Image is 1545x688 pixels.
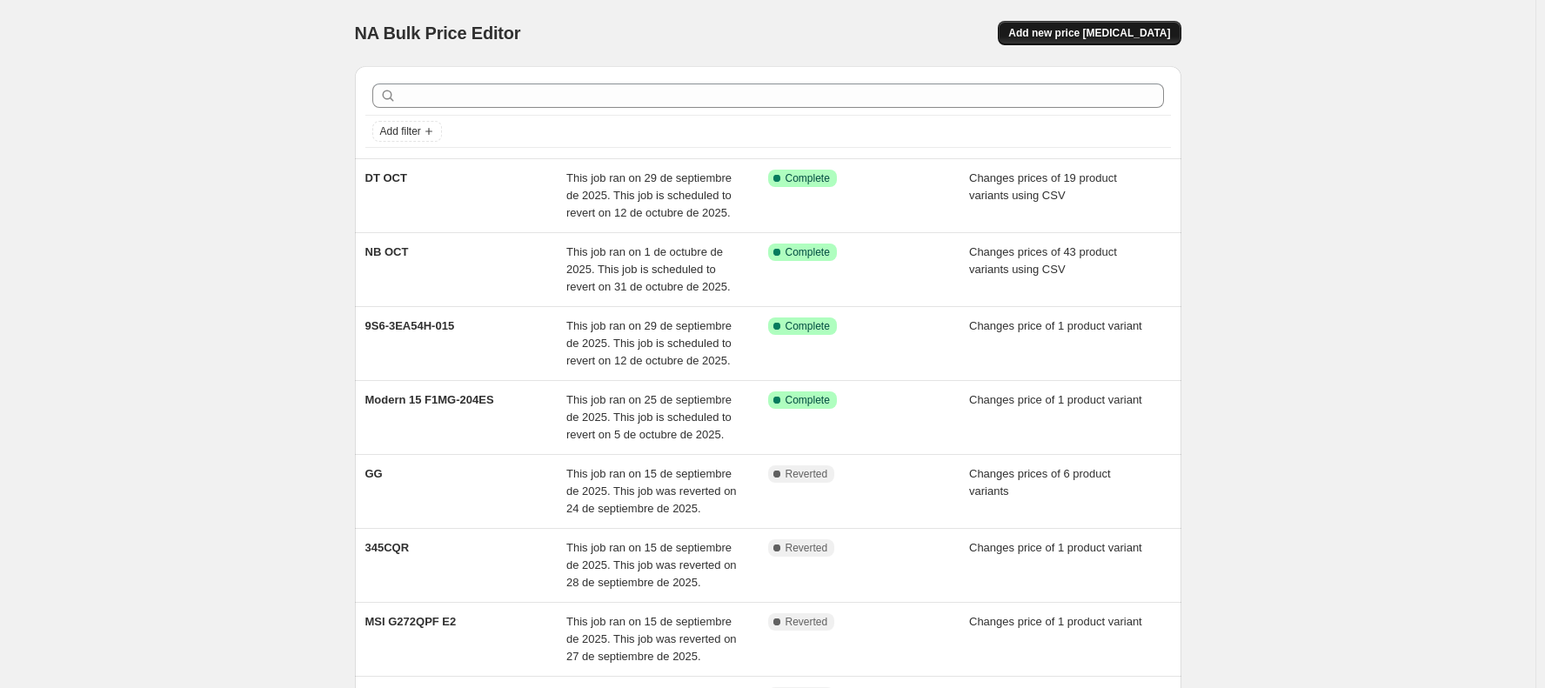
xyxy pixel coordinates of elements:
[365,319,455,332] span: 9S6-3EA54H-015
[566,393,732,441] span: This job ran on 25 de septiembre de 2025. This job is scheduled to revert on 5 de octubre de 2025.
[786,393,830,407] span: Complete
[786,171,830,185] span: Complete
[786,615,828,629] span: Reverted
[365,245,409,258] span: NB OCT
[365,467,383,480] span: GG
[969,615,1142,628] span: Changes price of 1 product variant
[566,171,732,219] span: This job ran on 29 de septiembre de 2025. This job is scheduled to revert on 12 de octubre de 2025.
[566,467,737,515] span: This job ran on 15 de septiembre de 2025. This job was reverted on 24 de septiembre de 2025.
[566,541,737,589] span: This job ran on 15 de septiembre de 2025. This job was reverted on 28 de septiembre de 2025.
[365,393,494,406] span: Modern 15 F1MG-204ES
[365,615,457,628] span: MSI G272QPF E2
[969,393,1142,406] span: Changes price of 1 product variant
[786,541,828,555] span: Reverted
[786,467,828,481] span: Reverted
[786,245,830,259] span: Complete
[969,171,1117,202] span: Changes prices of 19 product variants using CSV
[786,319,830,333] span: Complete
[1008,26,1170,40] span: Add new price [MEDICAL_DATA]
[566,245,731,293] span: This job ran on 1 de octubre de 2025. This job is scheduled to revert on 31 de octubre de 2025.
[365,541,410,554] span: 345CQR
[998,21,1180,45] button: Add new price [MEDICAL_DATA]
[566,615,737,663] span: This job ran on 15 de septiembre de 2025. This job was reverted on 27 de septiembre de 2025.
[372,121,442,142] button: Add filter
[969,319,1142,332] span: Changes price of 1 product variant
[969,541,1142,554] span: Changes price of 1 product variant
[355,23,521,43] span: NA Bulk Price Editor
[380,124,421,138] span: Add filter
[969,245,1117,276] span: Changes prices of 43 product variants using CSV
[566,319,732,367] span: This job ran on 29 de septiembre de 2025. This job is scheduled to revert on 12 de octubre de 2025.
[365,171,407,184] span: DT OCT
[969,467,1111,498] span: Changes prices of 6 product variants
